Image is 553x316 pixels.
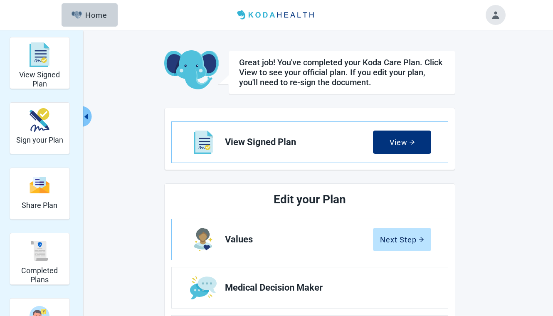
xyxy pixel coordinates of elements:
[172,267,448,308] a: Edit Medical Decision Maker section
[380,235,424,244] div: Next Step
[30,42,49,67] img: svg%3e
[10,233,70,285] div: Completed Plans
[202,190,417,209] h2: Edit your Plan
[164,50,219,90] img: Koda Elephant
[22,201,57,210] h2: Share Plan
[10,168,70,220] div: Share Plan
[13,70,66,88] h2: View Signed Plan
[30,108,49,132] img: make_plan_official-CpYJDfBD.svg
[72,11,82,19] img: Elephant
[172,122,448,163] a: View View Signed Plan section
[30,176,49,194] img: svg%3e
[81,106,91,127] button: Collapse menu
[72,11,107,19] div: Home
[62,3,118,27] button: ElephantHome
[225,137,373,147] span: View Signed Plan
[373,228,431,251] button: Next Steparrow-right
[16,136,63,145] h2: Sign your Plan
[234,8,319,22] img: Koda Health
[82,113,90,121] span: caret-left
[10,37,70,89] div: View Signed Plan
[409,139,415,145] span: arrow-right
[225,235,373,244] span: Values
[418,237,424,242] span: arrow-right
[225,283,425,293] span: Medical Decision Maker
[30,241,49,261] img: svg%3e
[373,131,431,154] button: Viewarrow-right
[390,138,415,146] div: View
[172,219,448,260] a: Edit Values section
[13,266,66,284] h2: Completed Plans
[486,5,506,25] button: Toggle account menu
[10,102,70,154] div: Sign your Plan
[239,57,445,87] h1: Great job! You've completed your Koda Care Plan. Click View to see your official plan. If you edi...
